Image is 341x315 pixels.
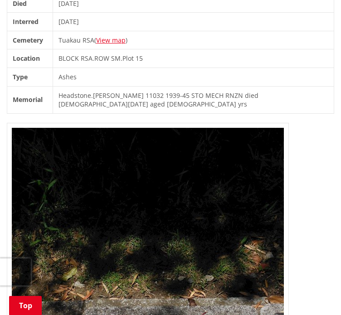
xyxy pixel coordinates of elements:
td: Tuakau RSA [53,31,334,49]
span: 15 [136,54,143,63]
iframe: Messenger Launcher [299,277,332,310]
span: Plot [122,54,134,63]
span: SM [111,54,121,63]
span: ROW [94,54,109,63]
td: . [53,86,334,113]
td: . . [53,49,334,68]
span: Headstone [58,91,91,100]
td: [DATE] [53,13,334,31]
span: RSA [81,54,93,63]
a: Top [9,296,42,315]
span: ( ) [94,36,127,44]
td: Ashes [53,68,334,86]
th: Interred [7,13,53,31]
th: Location [7,49,53,68]
span: BLOCK [58,54,79,63]
th: Cemetery [7,31,53,49]
th: Type [7,68,53,86]
th: Memorial [7,86,53,113]
a: View map [96,36,126,44]
span: [PERSON_NAME] 11032 1939-45 STO MECH RNZN died [DEMOGRAPHIC_DATA][DATE] aged [DEMOGRAPHIC_DATA] yrs [58,91,258,109]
